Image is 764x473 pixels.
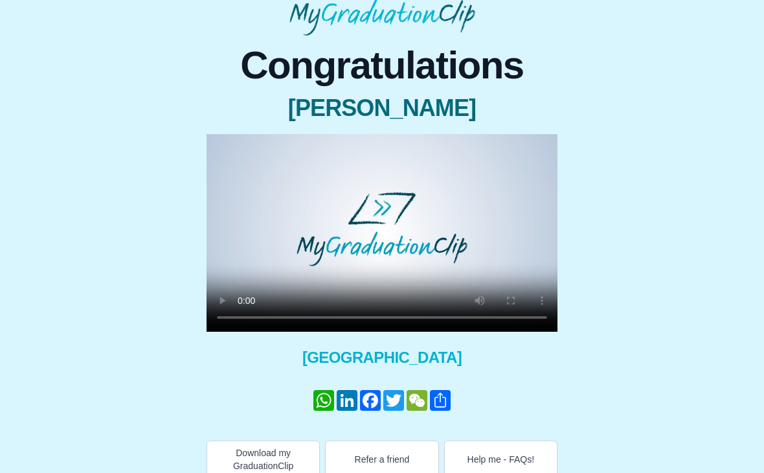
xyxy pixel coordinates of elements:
a: Share [429,390,452,411]
a: WeChat [405,390,429,411]
span: [PERSON_NAME] [207,95,557,121]
a: WhatsApp [312,390,335,411]
a: Facebook [359,390,382,411]
a: LinkedIn [335,390,359,411]
span: [GEOGRAPHIC_DATA] [207,347,557,368]
span: Congratulations [207,46,557,85]
a: Twitter [382,390,405,411]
